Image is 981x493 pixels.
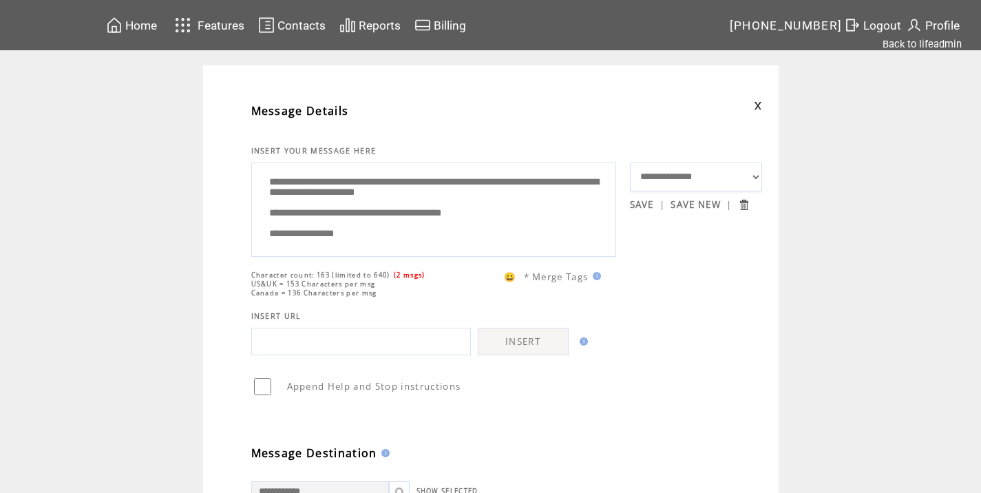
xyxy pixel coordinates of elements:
span: INSERT YOUR MESSAGE HERE [251,146,377,156]
img: exit.svg [844,17,861,34]
span: 😀 [504,271,516,283]
a: SAVE NEW [671,198,721,211]
span: (2 msgs) [394,271,425,280]
img: profile.svg [906,17,922,34]
a: INSERT [478,328,569,355]
span: Message Details [251,103,349,118]
span: Contacts [277,19,326,32]
a: Billing [412,14,468,36]
span: Billing [434,19,466,32]
span: | [660,198,665,211]
span: INSERT URL [251,311,302,321]
span: Canada = 136 Characters per msg [251,289,377,297]
a: Profile [903,14,961,36]
a: Home [104,14,159,36]
span: Profile [925,19,960,32]
span: Logout [863,19,901,32]
a: Logout [842,14,903,36]
span: Features [198,19,244,32]
img: help.gif [589,272,601,280]
a: Features [169,12,246,39]
img: help.gif [576,337,588,346]
span: [PHONE_NUMBER] [730,19,843,32]
img: creidtcard.svg [414,17,431,34]
span: Home [125,19,157,32]
span: Reports [359,19,401,32]
img: help.gif [377,449,390,457]
img: contacts.svg [258,17,275,34]
img: home.svg [106,17,123,34]
input: Submit [737,198,750,211]
span: Message Destination [251,445,377,461]
span: US&UK = 153 Characters per msg [251,280,376,289]
span: Append Help and Stop instructions [287,380,461,392]
a: Back to lifeadmin [883,38,962,50]
span: Character count: 163 (limited to 640) [251,271,390,280]
img: features.svg [171,14,195,36]
a: SAVE [630,198,654,211]
a: Contacts [256,14,328,36]
span: * Merge Tags [524,271,589,283]
span: | [726,198,732,211]
a: Reports [337,14,403,36]
img: chart.svg [339,17,356,34]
